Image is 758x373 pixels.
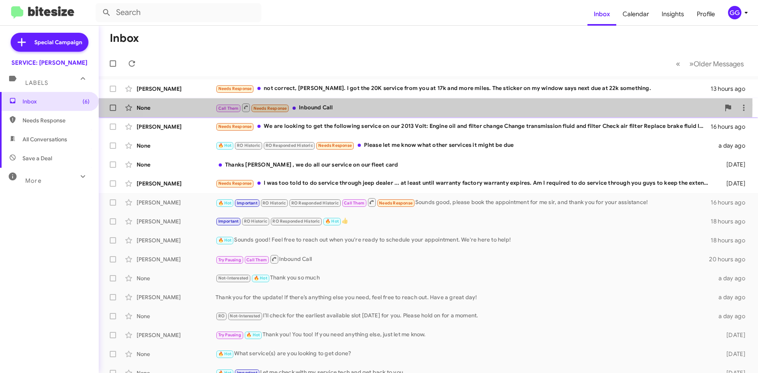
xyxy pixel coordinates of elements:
[714,350,752,358] div: [DATE]
[34,38,82,46] span: Special Campaign
[11,59,87,67] div: SERVICE: [PERSON_NAME]
[714,312,752,320] div: a day ago
[272,219,320,224] span: RO Responded Historic
[694,60,744,68] span: Older Messages
[216,161,714,169] div: Thanks [PERSON_NAME] , we do all our service on our fleet card
[110,32,139,45] h1: Inbox
[318,143,352,148] span: Needs Response
[216,197,711,207] div: Sounds good, please book the appointment for me sir, and thank you for your assistance!
[253,106,287,111] span: Needs Response
[25,177,41,184] span: More
[325,219,339,224] span: 🔥 Hot
[676,59,680,69] span: «
[218,219,239,224] span: Important
[216,141,714,150] div: Please let me know what other services it might be due
[23,154,52,162] span: Save a Deal
[137,85,216,93] div: [PERSON_NAME]
[137,161,216,169] div: None
[254,276,267,281] span: 🔥 Hot
[137,255,216,263] div: [PERSON_NAME]
[218,257,241,262] span: Try Pausing
[266,143,313,148] span: RO Responded Historic
[714,293,752,301] div: a day ago
[216,179,714,188] div: I was too told to do service through jeep dealer ... at least until warranty factory warranty exp...
[216,236,711,245] div: Sounds good! Feel free to reach out when you're ready to schedule your appointment. We're here to...
[218,181,252,186] span: Needs Response
[137,199,216,206] div: [PERSON_NAME]
[685,56,749,72] button: Next
[11,33,88,52] a: Special Campaign
[216,293,714,301] div: Thank you for the update! If there’s anything else you need, feel free to reach out. Have a great...
[721,6,749,19] button: GG
[246,332,260,337] span: 🔥 Hot
[137,293,216,301] div: [PERSON_NAME]
[137,180,216,187] div: [PERSON_NAME]
[218,332,241,337] span: Try Pausing
[218,313,225,319] span: RO
[83,97,90,105] span: (6)
[690,3,721,26] a: Profile
[137,142,216,150] div: None
[23,97,90,105] span: Inbox
[218,201,232,206] span: 🔥 Hot
[137,217,216,225] div: [PERSON_NAME]
[137,312,216,320] div: None
[379,201,413,206] span: Needs Response
[216,311,714,321] div: I’ll check for the earliest available slot [DATE] for you. Please hold on for a moment.
[137,331,216,339] div: [PERSON_NAME]
[216,122,711,131] div: We are looking to get the following service on our 2013 Volt: Engine oil and filter change Change...
[216,274,714,283] div: Thank you so much
[218,276,249,281] span: Not-Interested
[711,123,752,131] div: 16 hours ago
[137,104,216,112] div: None
[709,255,752,263] div: 20 hours ago
[25,79,48,86] span: Labels
[237,143,260,148] span: RO Historic
[714,142,752,150] div: a day ago
[137,350,216,358] div: None
[711,199,752,206] div: 16 hours ago
[23,135,67,143] span: All Conversations
[137,236,216,244] div: [PERSON_NAME]
[216,84,711,93] div: not correct, [PERSON_NAME]. I got the 20K service from you at 17k and more miles. The sticker on ...
[244,219,267,224] span: RO Historic
[218,351,232,356] span: 🔥 Hot
[137,123,216,131] div: [PERSON_NAME]
[655,3,690,26] a: Insights
[291,201,339,206] span: RO Responded Historic
[714,331,752,339] div: [DATE]
[137,274,216,282] div: None
[218,238,232,243] span: 🔥 Hot
[344,201,364,206] span: Call Them
[216,330,714,339] div: Thank you! You too! If you need anything else, just let me know.
[246,257,267,262] span: Call Them
[672,56,749,72] nav: Page navigation example
[714,180,752,187] div: [DATE]
[216,349,714,358] div: What service(s) are you looking to get done?
[616,3,655,26] a: Calendar
[587,3,616,26] a: Inbox
[711,236,752,244] div: 18 hours ago
[218,86,252,91] span: Needs Response
[218,143,232,148] span: 🔥 Hot
[263,201,286,206] span: RO Historic
[714,274,752,282] div: a day ago
[237,201,257,206] span: Important
[689,59,694,69] span: »
[711,217,752,225] div: 18 hours ago
[216,103,720,112] div: Inbound Call
[728,6,741,19] div: GG
[23,116,90,124] span: Needs Response
[216,217,711,226] div: 👍
[714,161,752,169] div: [DATE]
[216,254,709,264] div: Inbound Call
[671,56,685,72] button: Previous
[218,124,252,129] span: Needs Response
[218,106,239,111] span: Call Them
[230,313,260,319] span: Not-Interested
[96,3,261,22] input: Search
